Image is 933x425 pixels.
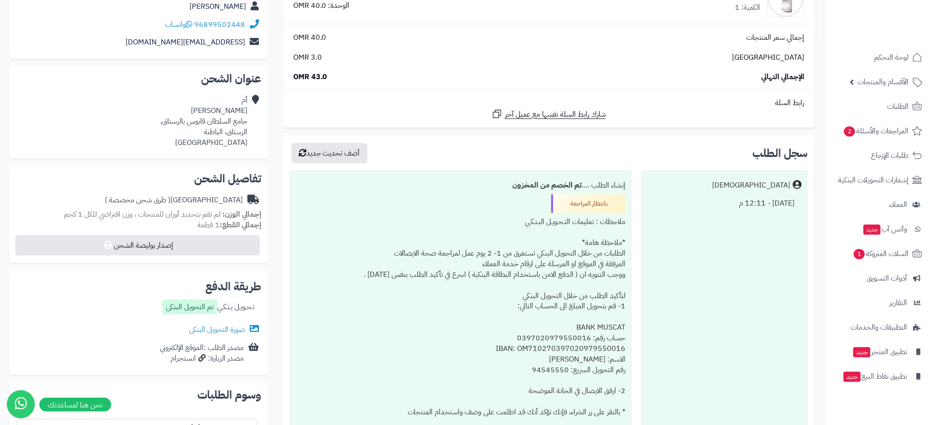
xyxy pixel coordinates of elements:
span: 43.0 OMR [293,72,328,82]
a: [PERSON_NAME] [189,1,246,12]
a: وآتس آبجديد [830,218,927,240]
div: أم [PERSON_NAME] جامع السلطان قابوس بالرستاق، الرستاق، الباطنة [GEOGRAPHIC_DATA] [160,95,247,148]
a: واتساب [165,19,192,30]
label: تم التحويل البنكى [162,300,217,314]
h2: طريقة الدفع [205,281,261,292]
span: أدوات التسويق [867,272,907,285]
a: [EMAIL_ADDRESS][DOMAIN_NAME] [126,37,245,48]
a: إشعارات التحويلات البنكية [830,169,927,191]
span: 2 [844,126,855,137]
a: لوحة التحكم [830,46,927,69]
a: الطلبات [830,95,927,118]
a: 96899502448 [194,19,245,30]
span: ( طرق شحن مخصصة ) [105,194,170,206]
span: السلات المتروكة [853,247,908,260]
a: التقارير [830,292,927,314]
h2: وسوم الطلبات [17,389,261,400]
a: تطبيق نقاط البيعجديد [830,365,927,387]
div: رابط السلة [286,98,811,108]
span: تطبيق نقاط البيع [843,370,907,383]
span: طلبات الإرجاع [871,149,908,162]
span: تطبيق المتجر [852,345,907,358]
a: تطبيق المتجرجديد [830,341,927,363]
span: 1 [853,249,865,260]
span: [GEOGRAPHIC_DATA] [732,52,804,63]
span: 3.0 OMR [293,52,322,63]
span: التطبيقات والخدمات [851,321,907,334]
span: العملاء [889,198,907,211]
strong: إجمالي القطع: [220,219,261,231]
div: تـحـويـل بـنـكـي [162,300,254,317]
div: [DEMOGRAPHIC_DATA] [712,180,790,191]
a: أدوات التسويق [830,267,927,289]
a: التطبيقات والخدمات [830,316,927,338]
small: 1 قطعة [197,219,261,231]
span: شارك رابط السلة نفسها مع عميل آخر [505,109,606,120]
a: السلات المتروكة1 [830,243,927,265]
a: شارك رابط السلة نفسها مع عميل آخر [492,108,606,120]
span: إجمالي سعر المنتجات [746,32,804,43]
div: الكمية: 1 [735,2,760,13]
button: إصدار بوليصة الشحن [15,235,260,256]
div: مصدر الطلب :الموقع الإلكتروني [160,343,244,364]
img: logo-2.png [870,19,924,38]
div: مصدر الزيارة: انستجرام [160,353,244,364]
span: لوحة التحكم [874,51,908,64]
a: طلبات الإرجاع [830,144,927,167]
button: أضف تحديث جديد [291,143,367,163]
span: إشعارات التحويلات البنكية [838,174,908,187]
div: إنشاء الطلب .... [296,176,625,194]
span: المراجعات والأسئلة [843,125,908,137]
a: صورة التحويل البنكى [189,324,261,335]
span: وآتس آب [863,223,907,236]
span: الأقسام والمنتجات [857,75,908,88]
span: جديد [853,347,870,357]
span: التقارير [889,296,907,309]
h2: تفاصيل الشحن [17,173,261,184]
a: المراجعات والأسئلة2 [830,120,927,142]
a: العملاء [830,194,927,216]
span: جديد [864,225,881,235]
b: تم الخصم من المخزون [512,180,582,191]
h3: سجل الطلب [752,148,807,159]
strong: إجمالي الوزن: [222,209,261,220]
span: الطلبات [887,100,908,113]
span: جديد [844,372,861,382]
div: الوحدة: 40.0 OMR [293,0,350,11]
span: 40.0 OMR [293,32,327,43]
span: لم تقم بتحديد أوزان للمنتجات ، وزن افتراضي للكل 1 كجم [64,209,221,220]
div: [DATE] - 12:11 م [648,194,801,212]
span: الإجمالي النهائي [761,72,804,82]
div: بانتظار المراجعة [551,194,625,213]
div: [GEOGRAPHIC_DATA] [105,195,243,206]
h2: عنوان الشحن [17,73,261,84]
